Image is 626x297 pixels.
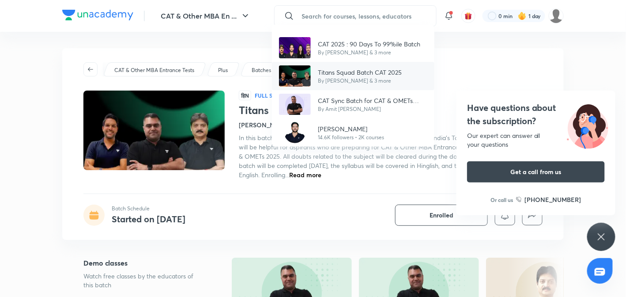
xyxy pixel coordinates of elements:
img: Avatar [284,122,305,143]
button: Get a call from us [467,161,605,183]
img: Avatar [279,65,311,87]
img: Avatar [279,37,311,58]
a: AvatarCAT Sync Batch for CAT & OMETs 2025By Amit [PERSON_NAME] [272,90,434,118]
p: Titans Squad Batch CAT 2025 [318,68,402,77]
div: Our expert can answer all your questions [467,131,605,149]
p: By [PERSON_NAME] & 3 more [318,77,402,85]
h6: [PHONE_NUMBER] [525,195,581,204]
p: [PERSON_NAME] [318,124,384,133]
img: ttu_illustration_new.svg [560,101,615,149]
img: Avatar [279,94,311,115]
h4: Have questions about the subscription? [467,101,605,128]
p: CAT 2025 : 90 Days To 99%ile Batch [318,39,420,49]
p: By Amit [PERSON_NAME] [318,105,427,113]
a: [PHONE_NUMBER] [516,195,581,204]
a: AvatarCAT 2025 : 90 Days To 99%ile BatchBy [PERSON_NAME] & 3 more [272,34,434,62]
a: AvatarTitans Squad Batch CAT 2025By [PERSON_NAME] & 3 more [272,62,434,90]
p: CAT Sync Batch for CAT & OMETs 2025 [318,96,427,105]
p: Or call us [491,196,513,204]
p: 14.6K followers • 2K courses [318,133,384,141]
a: Avatar[PERSON_NAME]14.6K followers • 2K courses [272,118,434,147]
p: By [PERSON_NAME] & 3 more [318,49,420,57]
